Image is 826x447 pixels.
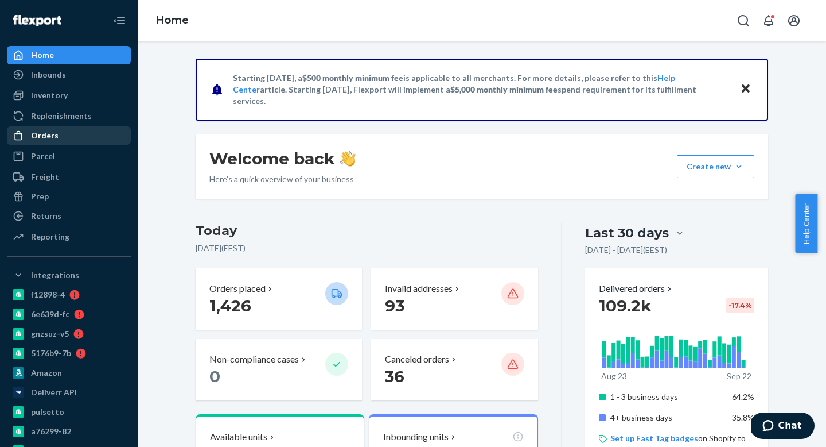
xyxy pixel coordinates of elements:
[7,305,131,323] a: 6e639d-fc
[31,49,54,61] div: Home
[209,296,251,315] span: 1,426
[782,9,805,32] button: Open account menu
[209,353,299,366] p: Non-compliance cases
[31,309,69,320] div: 6e639d-fc
[209,148,356,169] h1: Welcome back
[31,69,66,80] div: Inbounds
[7,46,131,64] a: Home
[31,289,65,300] div: f12898-4
[7,383,131,402] a: Deliverr API
[610,391,723,403] p: 1 - 3 business days
[147,4,198,37] ol: breadcrumbs
[31,367,62,379] div: Amazon
[7,126,131,145] a: Orders
[7,344,131,363] a: 5176b9-7b
[156,14,189,26] a: Home
[610,433,698,443] a: Set up Fast Tag badges
[7,266,131,284] button: Integrations
[31,110,92,122] div: Replenishments
[7,325,131,343] a: gnzsuz-v5
[732,392,754,402] span: 64.2%
[371,268,537,330] button: Invalid addresses 93
[31,90,68,101] div: Inventory
[738,81,753,98] button: Close
[209,367,220,386] span: 0
[31,387,77,398] div: Deliverr API
[757,9,780,32] button: Open notifications
[7,228,131,246] a: Reporting
[31,426,71,437] div: a76299-82
[31,406,64,418] div: pulsetto
[31,231,69,242] div: Reporting
[210,430,267,444] p: Available units
[340,151,356,167] img: hand-wave emoji
[7,187,131,206] a: Prep
[726,298,754,313] div: -17.4 %
[795,194,817,253] button: Help Center
[31,130,59,141] div: Orders
[385,367,404,386] span: 36
[585,244,667,256] p: [DATE] - [DATE] ( EEST )
[31,151,55,162] div: Parcel
[7,207,131,225] a: Returns
[196,222,538,240] h3: Today
[31,171,59,183] div: Freight
[385,282,453,295] p: Invalid addresses
[31,348,71,359] div: 5176b9-7b
[599,296,652,315] span: 109.2k
[601,371,627,382] p: Aug 23
[196,268,362,330] button: Orders placed 1,426
[209,174,356,185] p: Here’s a quick overview of your business
[732,9,755,32] button: Open Search Box
[7,286,131,304] a: f12898-4
[727,371,751,382] p: Sep 22
[7,147,131,165] a: Parcel
[7,65,131,84] a: Inbounds
[371,339,537,400] button: Canceled orders 36
[31,269,79,281] div: Integrations
[385,353,449,366] p: Canceled orders
[385,296,404,315] span: 93
[677,155,754,178] button: Create new
[233,72,729,107] p: Starting [DATE], a is applicable to all merchants. For more details, please refer to this article...
[732,413,754,422] span: 35.8%
[7,107,131,125] a: Replenishments
[31,328,69,340] div: gnzsuz-v5
[7,403,131,421] a: pulsetto
[7,364,131,382] a: Amazon
[108,9,131,32] button: Close Navigation
[599,282,674,295] button: Delivered orders
[610,412,723,423] p: 4+ business days
[7,168,131,186] a: Freight
[585,224,669,242] div: Last 30 days
[383,430,449,444] p: Inbounding units
[209,282,266,295] p: Orders placed
[31,210,61,222] div: Returns
[13,15,61,26] img: Flexport logo
[7,86,131,105] a: Inventory
[7,422,131,441] a: a76299-82
[196,242,538,254] p: [DATE] ( EEST )
[31,191,49,202] div: Prep
[751,413,815,441] iframe: Opens a widget where you can chat to one of our agents
[450,84,558,94] span: $5,000 monthly minimum fee
[302,73,403,83] span: $500 monthly minimum fee
[196,339,362,400] button: Non-compliance cases 0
